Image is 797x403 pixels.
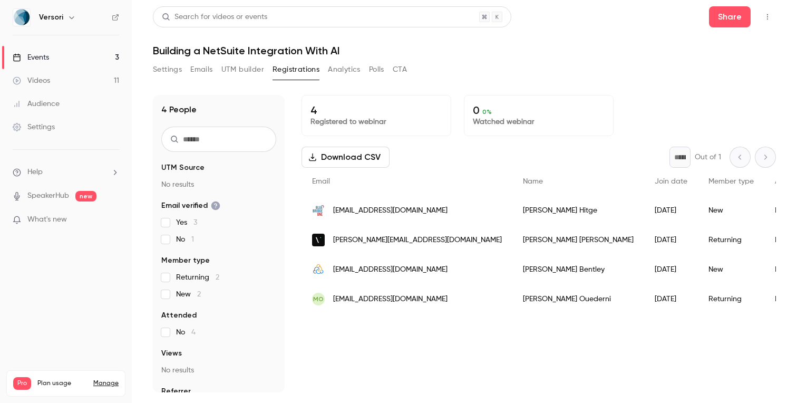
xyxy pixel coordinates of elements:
[176,217,197,228] span: Yes
[193,219,197,226] span: 3
[644,225,698,255] div: [DATE]
[176,327,196,338] span: No
[161,200,220,211] span: Email verified
[698,196,764,225] div: New
[153,44,776,57] h1: Building a NetSuite Integration With AI
[27,190,69,201] a: SpeakerHub
[221,61,264,78] button: UTM builder
[197,291,201,298] span: 2
[328,61,361,78] button: Analytics
[13,52,49,63] div: Events
[93,379,119,388] a: Manage
[333,294,448,305] span: [EMAIL_ADDRESS][DOMAIN_NAME]
[644,284,698,314] div: [DATE]
[698,255,764,284] div: New
[13,99,60,109] div: Audience
[473,104,605,117] p: 0
[333,264,448,275] span: [EMAIL_ADDRESS][DOMAIN_NAME]
[75,191,96,201] span: new
[161,365,276,376] p: No results
[512,255,644,284] div: [PERSON_NAME] Bentley
[312,234,325,246] img: versori.com
[644,196,698,225] div: [DATE]
[13,167,119,178] li: help-dropdown-opener
[523,178,543,185] span: Name
[153,61,182,78] button: Settings
[369,61,384,78] button: Polls
[695,152,721,162] p: Out of 1
[708,178,754,185] span: Member type
[162,12,267,23] div: Search for videos or events
[512,225,644,255] div: [PERSON_NAME] [PERSON_NAME]
[312,263,325,276] img: cumula3.com
[27,214,67,225] span: What's new
[161,179,276,190] p: No results
[161,255,210,266] span: Member type
[13,75,50,86] div: Videos
[13,122,55,132] div: Settings
[106,215,119,225] iframe: Noticeable Trigger
[482,108,492,116] span: 0 %
[302,147,390,168] button: Download CSV
[161,310,197,321] span: Attended
[313,294,324,304] span: MO
[473,117,605,127] p: Watched webinar
[698,225,764,255] div: Returning
[13,9,30,26] img: Versori
[512,284,644,314] div: [PERSON_NAME] Ouederni
[273,61,319,78] button: Registrations
[698,284,764,314] div: Returning
[161,103,197,116] h1: 4 People
[190,61,212,78] button: Emails
[512,196,644,225] div: [PERSON_NAME] Hitge
[312,178,330,185] span: Email
[27,167,43,178] span: Help
[312,204,325,217] img: bluebridgeone.com
[191,236,194,243] span: 1
[161,162,205,173] span: UTM Source
[191,329,196,336] span: 4
[310,117,442,127] p: Registered to webinar
[333,235,502,246] span: [PERSON_NAME][EMAIL_ADDRESS][DOMAIN_NAME]
[161,386,191,397] span: Referrer
[37,379,87,388] span: Plan usage
[333,205,448,216] span: [EMAIL_ADDRESS][DOMAIN_NAME]
[13,377,31,390] span: Pro
[176,272,219,283] span: Returning
[393,61,407,78] button: CTA
[310,104,442,117] p: 4
[644,255,698,284] div: [DATE]
[709,6,751,27] button: Share
[216,274,219,281] span: 2
[176,289,201,300] span: New
[176,234,194,245] span: No
[161,348,182,359] span: Views
[655,178,687,185] span: Join date
[39,12,63,23] h6: Versori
